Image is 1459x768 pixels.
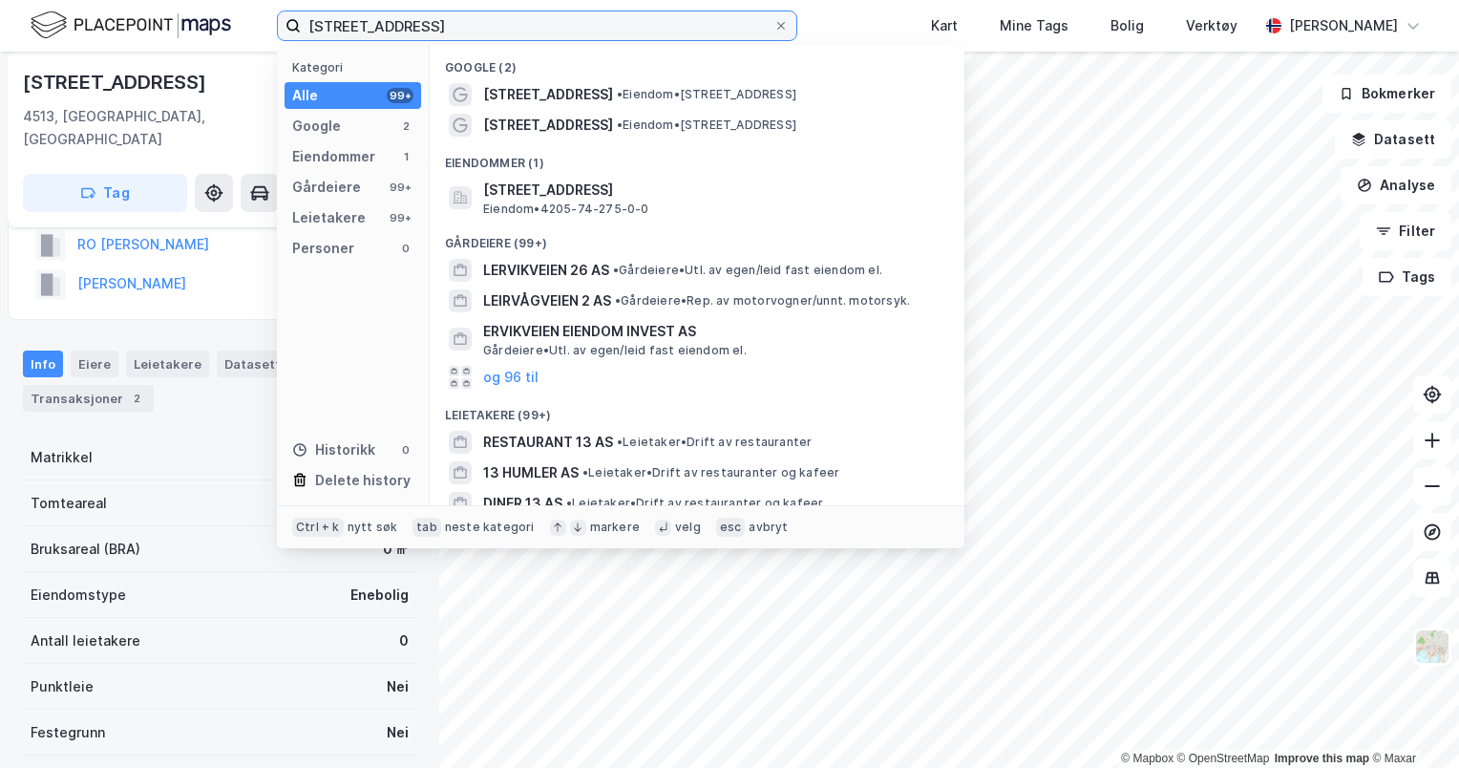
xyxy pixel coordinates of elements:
div: Nei [387,675,409,698]
div: [STREET_ADDRESS] [23,67,210,97]
span: Gårdeiere • Utl. av egen/leid fast eiendom el. [613,263,882,278]
div: 99+ [387,88,413,103]
div: Alle [292,84,318,107]
img: Z [1414,629,1450,665]
div: 4513, [GEOGRAPHIC_DATA], [GEOGRAPHIC_DATA] [23,105,307,151]
div: nytt søk [348,520,398,535]
div: Eiendommer [292,145,375,168]
span: Eiendom • 4205-74-275-0-0 [483,202,649,217]
span: LEIRVÅGVEIEN 2 AS [483,289,611,312]
div: 1 [398,149,413,164]
span: Gårdeiere • Rep. av motorvogner/unnt. motorsyk. [615,293,910,309]
div: Google [292,115,341,138]
button: Tags [1363,258,1451,296]
div: Google (2) [430,45,964,79]
div: Kart [931,14,958,37]
span: LERVIKVEIEN 26 AS [483,259,609,282]
span: [STREET_ADDRESS] [483,114,613,137]
div: 2 [127,389,146,408]
span: Gårdeiere • Utl. av egen/leid fast eiendom el. [483,343,747,358]
div: Matrikkel [31,446,93,469]
div: Gårdeiere [292,176,361,199]
span: ERVIKVEIEN EIENDOM INVEST AS [483,320,941,343]
div: 0 [398,442,413,458]
div: Antall leietakere [31,629,140,652]
div: Info [23,351,63,377]
span: • [613,263,619,277]
button: Filter [1360,212,1451,250]
div: Nei [387,721,409,744]
div: Tomteareal [31,492,107,515]
button: Tag [23,174,187,212]
div: avbryt [749,520,788,535]
div: Eiere [71,351,118,377]
div: velg [675,520,701,535]
div: Leietakere (99+) [430,393,964,427]
span: • [566,496,572,510]
span: • [617,435,623,449]
div: Datasett [217,351,288,377]
div: Kontrollprogram for chat [1364,676,1459,768]
div: neste kategori [445,520,535,535]
div: Historikk [292,438,375,461]
span: • [617,117,623,132]
div: Kategori [292,60,421,75]
span: Leietaker • Drift av restauranter og kafeer [566,496,823,511]
div: Ctrl + k [292,518,344,537]
span: Eiendom • [STREET_ADDRESS] [617,87,796,102]
span: • [617,87,623,101]
div: Gårdeiere (99+) [430,221,964,255]
input: Søk på adresse, matrikkel, gårdeiere, leietakere eller personer [301,11,773,40]
div: [PERSON_NAME] [1289,14,1398,37]
div: Leietakere [292,206,366,229]
button: Bokmerker [1322,75,1451,113]
div: Bolig [1110,14,1144,37]
div: Transaksjoner [23,385,154,412]
span: Eiendom • [STREET_ADDRESS] [617,117,796,133]
div: Mine Tags [1000,14,1068,37]
div: Leietakere [126,351,209,377]
div: Delete history [315,469,411,492]
div: Eiendommer (1) [430,140,964,175]
span: Leietaker • Drift av restauranter og kafeer [582,465,839,480]
div: 0 ㎡ [383,538,409,561]
a: Mapbox [1121,752,1174,765]
span: RESTAURANT 13 AS [483,431,613,454]
span: [STREET_ADDRESS] [483,179,941,202]
div: esc [716,518,746,537]
span: 13 HUMLER AS [483,461,579,484]
div: markere [590,520,640,535]
iframe: Chat Widget [1364,676,1459,768]
span: • [582,465,588,480]
a: OpenStreetMap [1177,752,1270,765]
img: logo.f888ab2527a4732fd821a326f86c7f29.svg [31,9,231,42]
span: DINER 13 AS [483,492,562,515]
div: Enebolig [350,584,409,607]
div: 99+ [387,180,413,195]
span: • [615,293,621,308]
div: Eiendomstype [31,584,126,607]
div: Bruksareal (BRA) [31,538,140,561]
div: Personer [292,237,354,260]
button: Datasett [1335,120,1451,159]
div: 99+ [387,210,413,225]
span: Leietaker • Drift av restauranter [617,435,812,450]
a: Improve this map [1275,752,1369,765]
div: 2 [398,118,413,134]
div: 0 [399,629,409,652]
div: Verktøy [1186,14,1237,37]
div: Punktleie [31,675,94,698]
div: Festegrunn [31,721,105,744]
button: og 96 til [483,366,539,389]
div: tab [412,518,441,537]
span: [STREET_ADDRESS] [483,83,613,106]
button: Analyse [1341,166,1451,204]
div: 0 [398,241,413,256]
